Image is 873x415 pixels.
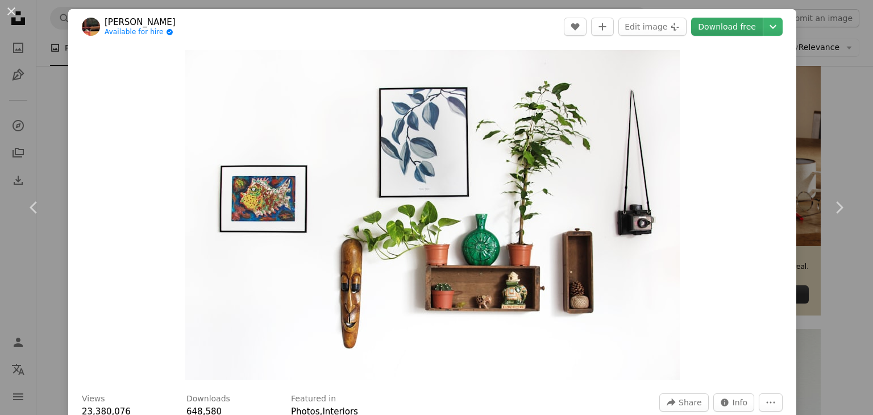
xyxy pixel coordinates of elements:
span: Info [733,394,748,411]
button: Zoom in on this image [185,50,680,380]
h3: Downloads [186,393,230,405]
h3: Views [82,393,105,405]
button: Add to Collection [591,18,614,36]
img: assorted wall decors [185,50,680,380]
a: Download free [691,18,763,36]
button: Edit image [618,18,687,36]
button: Choose download size [763,18,783,36]
button: More Actions [759,393,783,412]
button: Stats about this image [713,393,755,412]
img: Go to Manja Vitolic's profile [82,18,100,36]
button: Like [564,18,587,36]
button: Share this image [659,393,708,412]
a: [PERSON_NAME] [105,16,176,28]
h3: Featured in [291,393,336,405]
a: Available for hire [105,28,176,37]
a: Next [805,153,873,262]
span: Share [679,394,701,411]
